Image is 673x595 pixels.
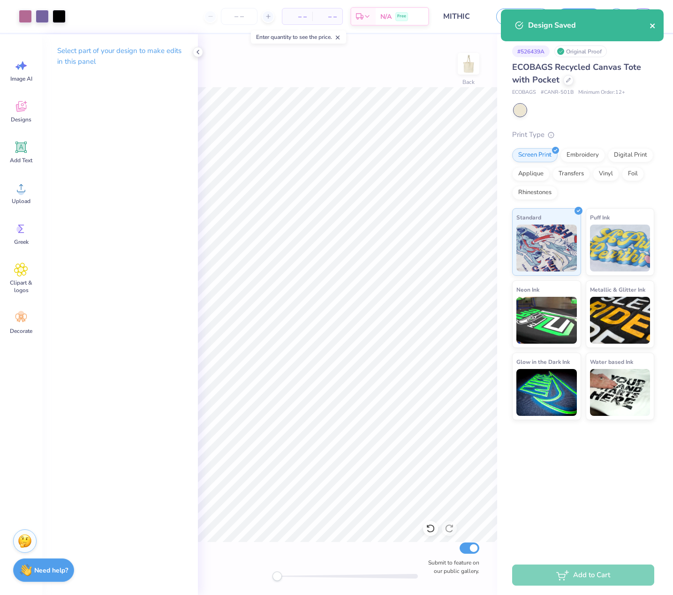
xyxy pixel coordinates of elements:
div: # 526439A [512,45,550,57]
div: Design Saved [528,20,650,31]
span: Puff Ink [590,212,610,222]
img: Glow in the Dark Ink [516,369,577,416]
span: Metallic & Glitter Ink [590,285,645,294]
img: Puff Ink [590,225,650,271]
span: Minimum Order: 12 + [578,89,625,97]
div: Accessibility label [272,572,282,581]
img: Back [459,54,478,73]
div: Enter quantity to see the price. [251,30,346,44]
span: Standard [516,212,541,222]
div: Screen Print [512,148,558,162]
div: Digital Print [608,148,653,162]
span: Water based Ink [590,357,633,367]
div: Transfers [552,167,590,181]
span: N/A [380,12,392,22]
div: Embroidery [560,148,605,162]
img: Standard [516,225,577,271]
span: Decorate [10,327,32,335]
div: Back [462,78,475,86]
span: Upload [12,197,30,205]
p: Select part of your design to make edits in this panel [57,45,183,67]
div: Rhinestones [512,186,558,200]
label: Submit to feature on our public gallery. [423,558,479,575]
span: Image AI [10,75,32,83]
span: Neon Ink [516,285,539,294]
button: close [650,20,656,31]
div: Foil [622,167,644,181]
span: # CANR-501B [541,89,574,97]
img: Metallic & Glitter Ink [590,297,650,344]
span: Add Text [10,157,32,164]
button: Save as [496,8,550,25]
span: ECOBAGS Recycled Canvas Tote with Pocket [512,61,641,85]
span: Clipart & logos [6,279,37,294]
div: Applique [512,167,550,181]
img: Neon Ink [516,297,577,344]
input: – – [221,8,257,25]
span: ECOBAGS [512,89,536,97]
div: Vinyl [593,167,619,181]
div: Original Proof [554,45,607,57]
img: Water based Ink [590,369,650,416]
span: Greek [14,238,29,246]
div: Print Type [512,129,654,140]
span: Free [397,13,406,20]
strong: Need help? [34,566,68,575]
span: Glow in the Dark Ink [516,357,570,367]
span: – – [318,12,337,22]
span: Designs [11,116,31,123]
input: Untitled Design [436,7,482,26]
span: – – [288,12,307,22]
